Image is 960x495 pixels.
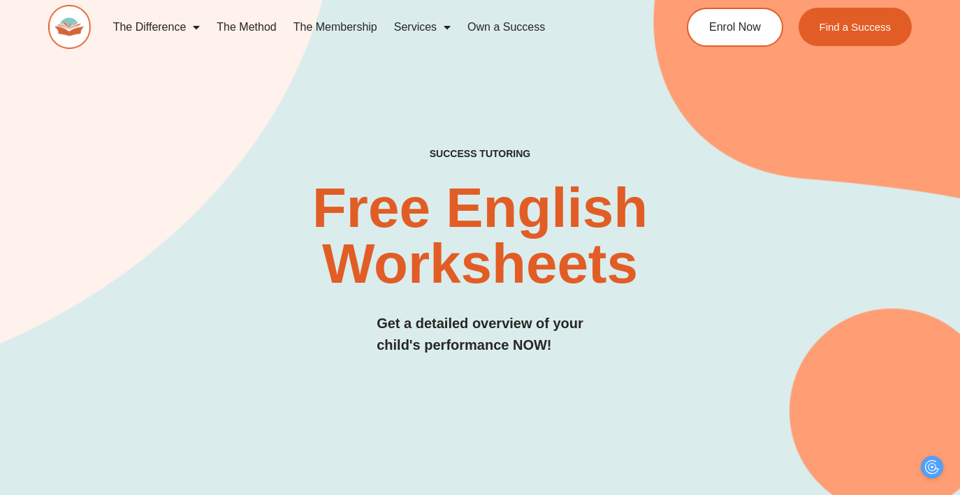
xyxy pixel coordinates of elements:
h2: Free English Worksheets​ [195,180,765,292]
span: Find a Success [820,22,892,32]
h4: SUCCESS TUTORING​ [352,148,608,160]
a: Services [386,11,459,43]
a: The Difference [105,11,209,43]
h3: Get a detailed overview of your child's performance NOW! [377,313,583,356]
a: The Method [208,11,284,43]
a: Enrol Now [687,8,783,47]
a: The Membership [285,11,386,43]
nav: Menu [105,11,637,43]
span: Enrol Now [709,22,761,33]
a: Own a Success [459,11,553,43]
a: Find a Success [799,8,912,46]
